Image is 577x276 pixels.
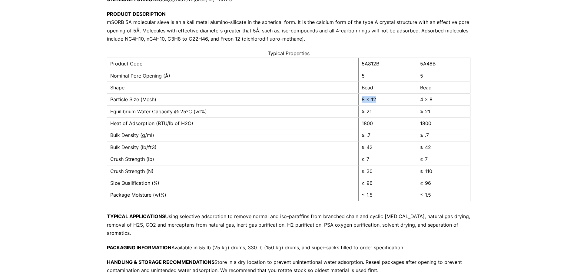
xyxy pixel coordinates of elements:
[107,212,470,237] p: Using selective adsorption to remove normal and iso-paraffins from branched chain and cyclic [MED...
[417,141,470,153] td: ≥ 42
[358,94,417,105] td: 8 x 12
[417,81,470,93] td: Bead
[107,258,470,274] p: Store in a dry location to prevent unintentional water adsorption. Reseal packages after opening ...
[417,105,470,117] td: ≥ 21
[358,165,417,177] td: ≥ 30
[358,70,417,81] td: 5
[107,58,358,70] td: Product Code
[417,118,470,129] td: 1800
[107,70,358,81] td: Nominal Pore Opening (Å)
[107,105,358,117] td: Equilibrium Water Capacity @ 25ºC (wt%)
[358,153,417,165] td: ≥ 7
[358,177,417,189] td: ≥ 96
[358,141,417,153] td: ≥ 42
[107,244,171,251] strong: PACKAGING INFORMATION
[107,244,470,252] p: Available in 55 lb (25 kg) drums, 330 lb (150 kg) drums, and super-sacks filled to order specific...
[358,81,417,93] td: Bead
[417,129,470,141] td: ≥ .7
[107,165,358,177] td: Crush Strength (N)
[107,213,165,219] strong: TYPICAL APPLICATIONS
[417,94,470,105] td: 4 x 8
[107,259,214,265] strong: HANDLING & STORAGE RECOMMENDATIONS
[107,81,358,93] td: Shape
[358,118,417,129] td: 1800
[358,58,417,70] td: 5A812B
[107,49,470,58] caption: Typical Properties
[417,165,470,177] td: ≥ 110
[107,118,358,129] td: Heat of Adsorption (BTU/lb of H2O)
[107,10,470,43] p: mSORB 5A molecular sieve is an alkali metal alumino-silicate in the spherical form. It is the cal...
[358,189,417,201] td: ≤ 1.5
[417,153,470,165] td: ≥ 7
[358,105,417,117] td: ≥ 21
[107,153,358,165] td: Crush Strength (lb)
[417,70,470,81] td: 5
[107,141,358,153] td: Bulk Density (lb/ft3)
[417,189,470,201] td: ≤ 1.5
[107,177,358,189] td: Size Qualification (%)
[107,11,166,17] strong: PRODUCT DESCRIPTION
[107,129,358,141] td: Bulk Density (g/ml)
[358,129,417,141] td: ≥ .7
[417,177,470,189] td: ≥ 96
[107,94,358,105] td: Particle Size (Mesh)
[417,58,470,70] td: 5A48B
[107,189,358,201] td: Package Moisture (wt%)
